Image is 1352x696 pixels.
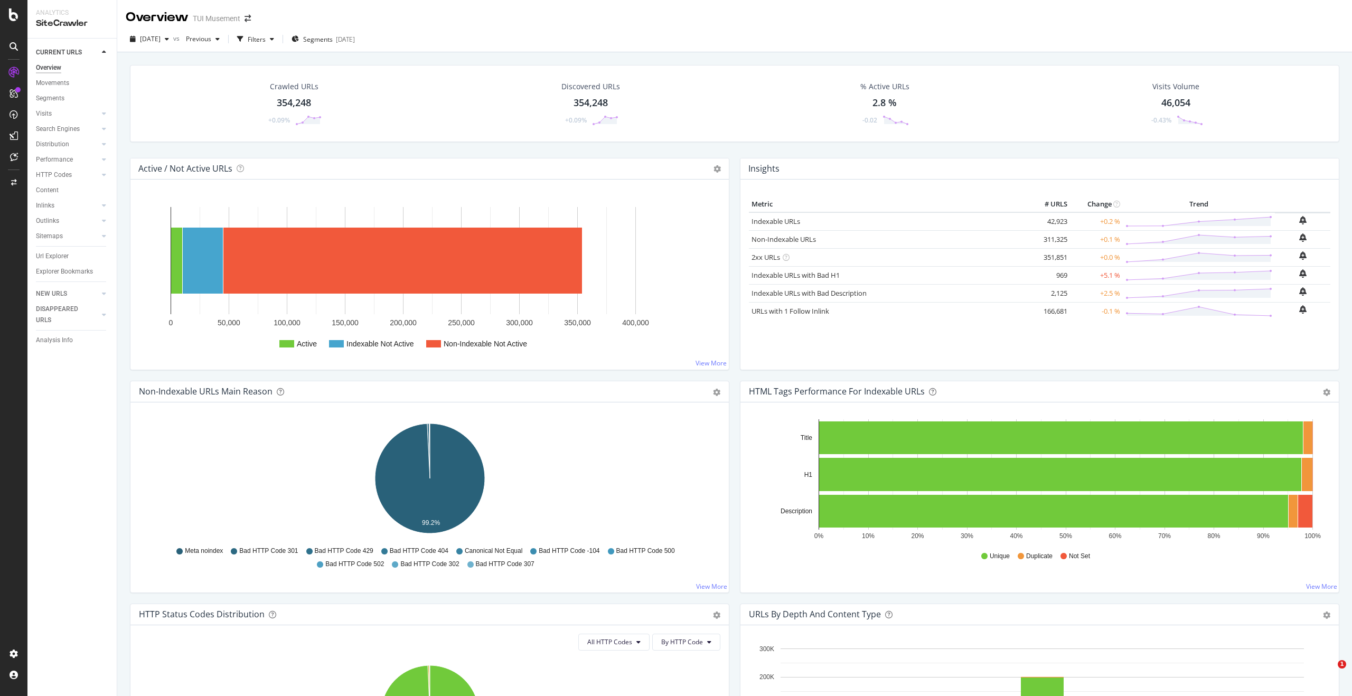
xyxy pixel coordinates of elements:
[36,17,108,30] div: SiteCrawler
[36,139,99,150] a: Distribution
[749,609,881,619] div: URLs by Depth and Content Type
[1028,302,1070,320] td: 166,681
[759,673,774,681] text: 200K
[36,288,99,299] a: NEW URLS
[752,306,829,316] a: URLs with 1 Follow Inlink
[36,154,99,165] a: Performance
[36,215,99,227] a: Outlinks
[578,634,650,651] button: All HTTP Codes
[1028,248,1070,266] td: 351,851
[1010,532,1022,540] text: 40%
[36,266,93,277] div: Explorer Bookmarks
[36,47,99,58] a: CURRENT URLS
[564,318,591,327] text: 350,000
[561,81,620,92] div: Discovered URLs
[139,419,720,542] div: A chart.
[1299,251,1307,260] div: bell-plus
[1123,196,1275,212] th: Trend
[1306,582,1337,591] a: View More
[862,532,875,540] text: 10%
[139,609,265,619] div: HTTP Status Codes Distribution
[139,196,720,361] svg: A chart.
[1070,302,1123,320] td: -0.1 %
[182,31,224,48] button: Previous
[182,34,211,43] span: Previous
[1323,612,1330,619] div: gear
[781,507,812,515] text: Description
[36,266,109,277] a: Explorer Bookmarks
[749,386,925,397] div: HTML Tags Performance for Indexable URLs
[36,93,109,104] a: Segments
[1151,116,1171,125] div: -0.43%
[804,471,813,478] text: H1
[126,8,189,26] div: Overview
[36,231,63,242] div: Sitemaps
[139,386,273,397] div: Non-Indexable URLs Main Reason
[1109,532,1121,540] text: 60%
[346,340,414,348] text: Indexable Not Active
[36,124,80,135] div: Search Engines
[1152,81,1199,92] div: Visits Volume
[1059,532,1072,540] text: 50%
[390,318,417,327] text: 200,000
[539,547,599,556] span: Bad HTTP Code -104
[36,185,109,196] a: Content
[749,196,1028,212] th: Metric
[36,170,72,181] div: HTTP Codes
[36,335,109,346] a: Analysis Info
[36,304,89,326] div: DISAPPEARED URLS
[565,116,587,125] div: +0.09%
[36,170,99,181] a: HTTP Codes
[1028,284,1070,302] td: 2,125
[268,116,290,125] div: +0.09%
[36,93,64,104] div: Segments
[872,96,897,110] div: 2.8 %
[36,200,99,211] a: Inlinks
[138,162,232,176] h4: Active / Not Active URLs
[1028,196,1070,212] th: # URLS
[1069,552,1090,561] span: Not Set
[1299,216,1307,224] div: bell-plus
[1299,269,1307,278] div: bell-plus
[616,547,675,556] span: Bad HTTP Code 500
[173,34,182,43] span: vs
[36,62,109,73] a: Overview
[587,637,632,646] span: All HTTP Codes
[315,547,373,556] span: Bad HTTP Code 429
[297,340,317,348] text: Active
[713,165,721,173] i: Options
[36,200,54,211] div: Inlinks
[622,318,649,327] text: 400,000
[696,582,727,591] a: View More
[1207,532,1220,540] text: 80%
[961,532,973,540] text: 30%
[126,31,173,48] button: [DATE]
[713,612,720,619] div: gear
[36,251,69,262] div: Url Explorer
[1070,212,1123,231] td: +0.2 %
[1323,389,1330,396] div: gear
[1299,305,1307,314] div: bell-plus
[1158,532,1171,540] text: 70%
[661,637,703,646] span: By HTTP Code
[752,252,780,262] a: 2xx URLs
[248,35,266,44] div: Filters
[759,645,774,653] text: 300K
[36,78,109,89] a: Movements
[1070,266,1123,284] td: +5.1 %
[1316,660,1341,685] iframe: Intercom live chat
[1070,284,1123,302] td: +2.5 %
[465,547,522,556] span: Canonical Not Equal
[749,419,1330,542] svg: A chart.
[36,62,61,73] div: Overview
[36,304,99,326] a: DISAPPEARED URLS
[36,78,69,89] div: Movements
[185,547,223,556] span: Meta noindex
[218,318,240,327] text: 50,000
[1070,196,1123,212] th: Change
[169,318,173,327] text: 0
[801,434,813,441] text: Title
[36,8,108,17] div: Analytics
[239,547,298,556] span: Bad HTTP Code 301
